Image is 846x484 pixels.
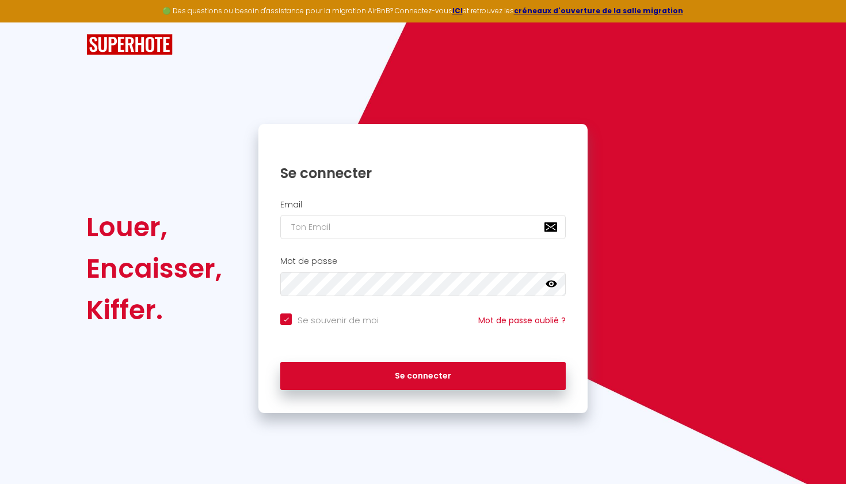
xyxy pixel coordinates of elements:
[280,362,566,391] button: Se connecter
[86,248,222,289] div: Encaisser,
[478,315,566,326] a: Mot de passe oublié ?
[280,215,566,239] input: Ton Email
[452,6,463,16] a: ICI
[280,164,566,182] h1: Se connecter
[86,34,173,55] img: SuperHote logo
[86,206,222,248] div: Louer,
[280,200,566,210] h2: Email
[86,289,222,331] div: Kiffer.
[280,256,566,266] h2: Mot de passe
[514,6,683,16] a: créneaux d'ouverture de la salle migration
